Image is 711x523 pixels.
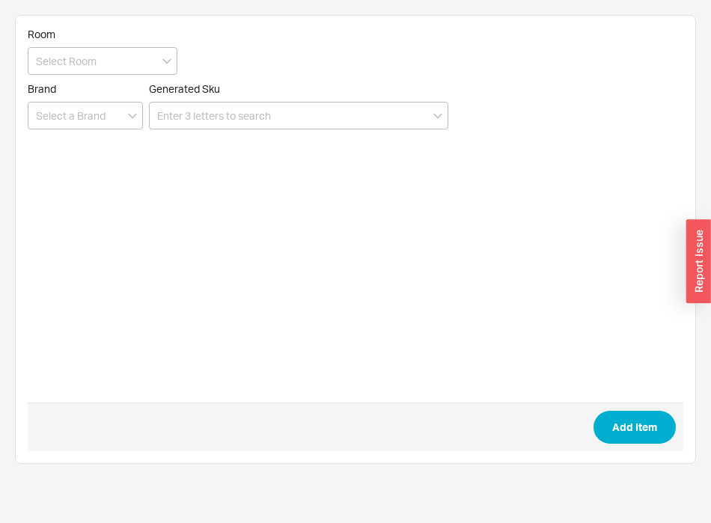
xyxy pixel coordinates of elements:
[28,47,177,75] input: Select Room
[149,82,220,95] span: Generated Sku
[162,58,171,64] svg: open menu
[149,102,448,129] input: Enter 3 letters to search
[433,113,442,119] svg: open menu
[28,102,143,129] input: Select a Brand
[593,411,676,444] button: Add Item
[28,82,56,95] span: Brand
[28,28,55,40] span: Room
[612,418,657,436] span: Add Item
[128,113,137,119] svg: open menu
